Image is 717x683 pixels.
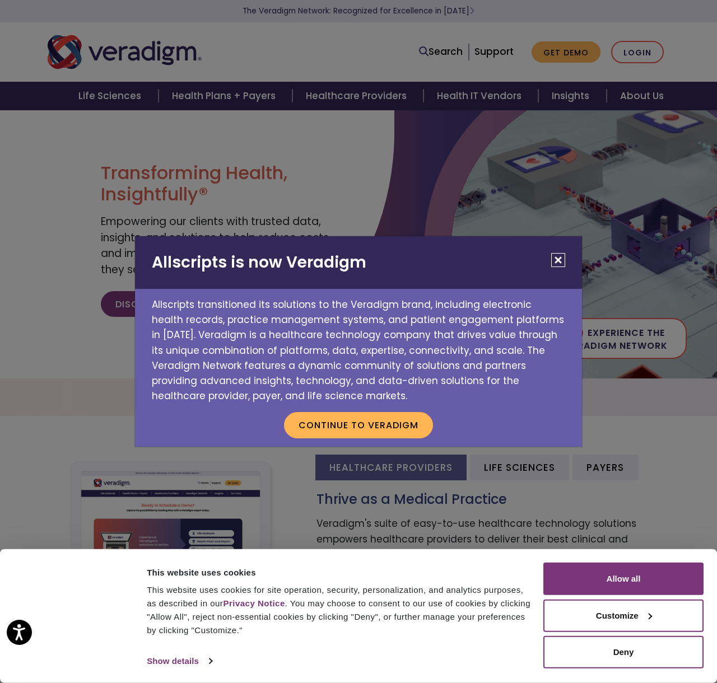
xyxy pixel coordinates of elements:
h2: Allscripts is now Veradigm [135,236,582,289]
a: Privacy Notice [223,598,285,608]
button: Continue to Veradigm [284,412,433,438]
div: This website uses cookies [147,565,530,579]
button: Allow all [543,563,704,595]
p: Allscripts transitioned its solutions to the Veradigm brand, including electronic health records,... [135,289,582,404]
a: Show details [147,653,212,670]
button: Customize [543,599,704,631]
button: Deny [543,636,704,668]
div: This website uses cookies for site operation, security, personalization, and analytics purposes, ... [147,583,530,637]
button: Close [551,253,565,267]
